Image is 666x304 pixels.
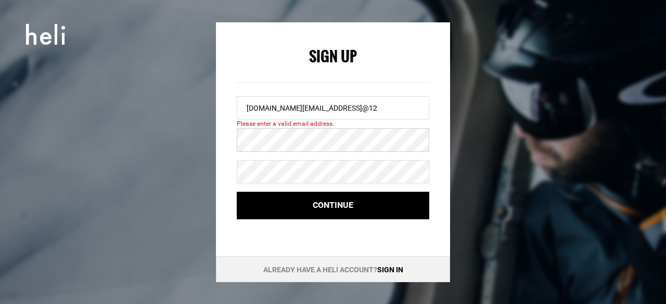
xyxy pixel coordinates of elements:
[237,96,429,120] input: Email
[377,266,403,274] a: Sign in
[237,120,429,128] span: Please enter a valid email address.
[237,48,429,64] h2: Sign Up
[237,192,429,219] button: Continue
[216,256,450,282] div: Already have a Heli account?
